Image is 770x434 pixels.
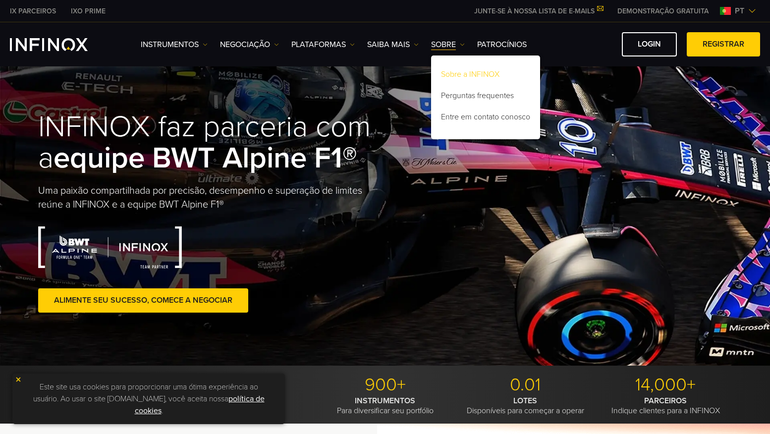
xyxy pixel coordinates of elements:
p: Este site usa cookies para proporcionar uma ótima experiência ao usuário. Ao usar o site [DOMAIN_... [17,379,280,419]
a: Entre em contato conosco [431,108,540,129]
a: JUNTE-SE À NOSSA LISTA DE E-MAILS [467,7,610,15]
a: PLATAFORMAS [291,39,355,51]
strong: LOTES [513,396,537,406]
a: INFINOX Logo [10,38,111,51]
span: pt [731,5,748,17]
a: INFINOX MENU [610,6,716,16]
img: yellow close icon [15,376,22,383]
a: Perguntas frequentes [431,87,540,108]
p: 14,000+ [599,374,732,396]
a: Saiba mais [367,39,419,51]
p: Indique clientes para a INFINOX [599,396,732,416]
a: Sobre a INFINOX [431,65,540,87]
a: Alimente seu sucesso, comece a negociar [38,288,248,313]
a: Patrocínios [477,39,527,51]
strong: equipe BWT Alpine F1® [54,140,357,176]
a: Instrumentos [141,39,208,51]
p: Para diversificar seu portfólio [319,396,451,416]
p: Disponíveis para começar a operar [459,396,592,416]
p: 0.01 [459,374,592,396]
p: Uma paixão compartilhada por precisão, desempenho e superação de limites reúne a INFINOX e a equi... [38,184,385,212]
p: 900+ [319,374,451,396]
a: INFINOX [63,6,113,16]
a: Login [622,32,677,56]
strong: PARCEIROS [644,396,687,406]
strong: INSTRUMENTOS [355,396,415,406]
a: NEGOCIAÇÃO [220,39,279,51]
a: SOBRE [431,39,465,51]
a: INFINOX [2,6,63,16]
h1: INFINOX faz parceria com a [38,111,385,174]
a: Registrar [687,32,760,56]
